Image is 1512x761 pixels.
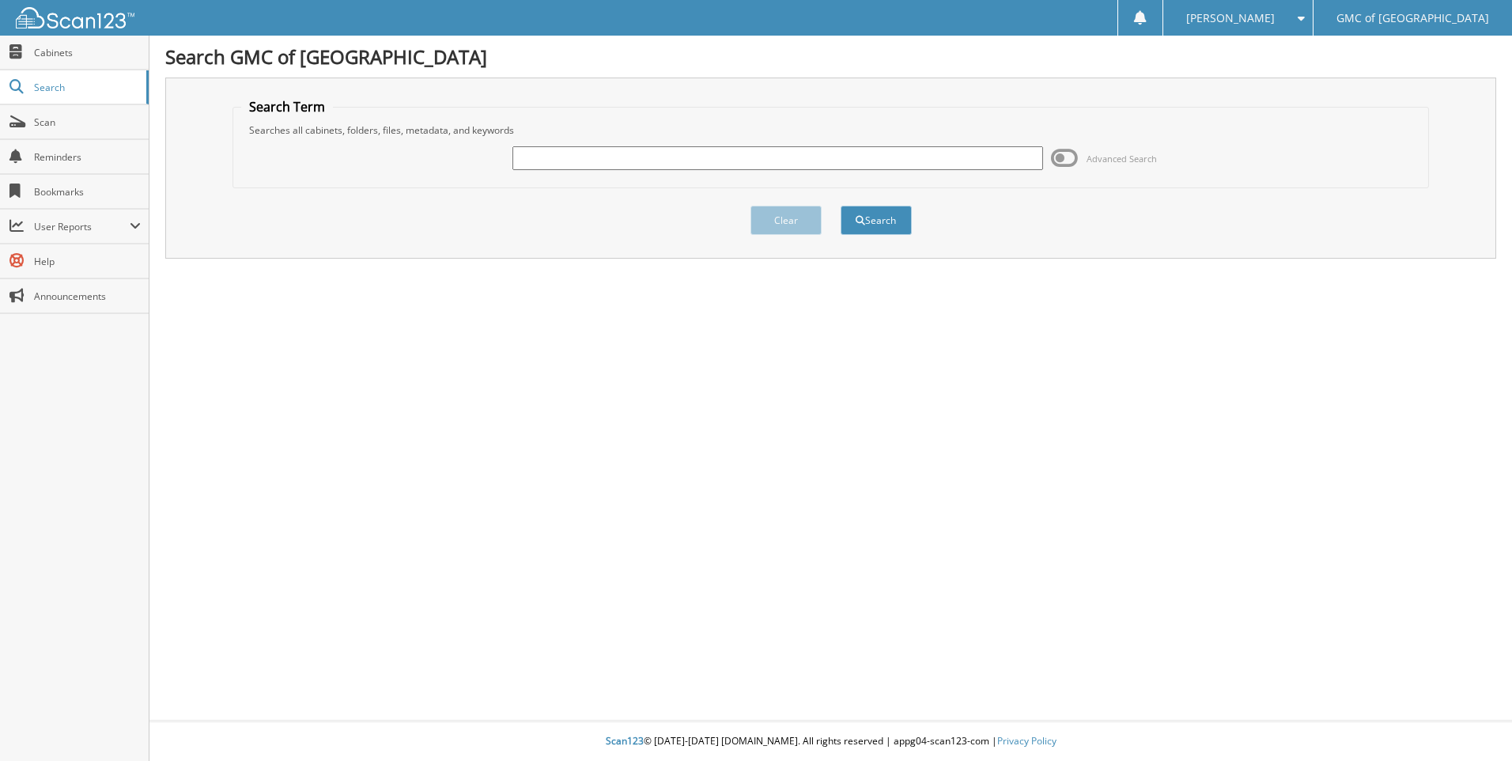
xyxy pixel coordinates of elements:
[34,115,141,129] span: Scan
[34,290,141,303] span: Announcements
[34,255,141,268] span: Help
[34,81,138,94] span: Search
[241,98,333,115] legend: Search Term
[34,220,130,233] span: User Reports
[997,734,1057,748] a: Privacy Policy
[1186,13,1275,23] span: [PERSON_NAME]
[241,123,1420,137] div: Searches all cabinets, folders, files, metadata, and keywords
[1087,153,1157,165] span: Advanced Search
[34,150,141,164] span: Reminders
[750,206,822,235] button: Clear
[1336,13,1489,23] span: GMC of [GEOGRAPHIC_DATA]
[149,722,1512,761] div: © [DATE]-[DATE] [DOMAIN_NAME]. All rights reserved | appg04-scan123-com |
[34,185,141,199] span: Bookmarks
[606,734,644,748] span: Scan123
[16,7,134,28] img: scan123-logo-white.svg
[165,44,1496,70] h1: Search GMC of [GEOGRAPHIC_DATA]
[1433,685,1512,761] iframe: Chat Widget
[34,46,141,59] span: Cabinets
[841,206,912,235] button: Search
